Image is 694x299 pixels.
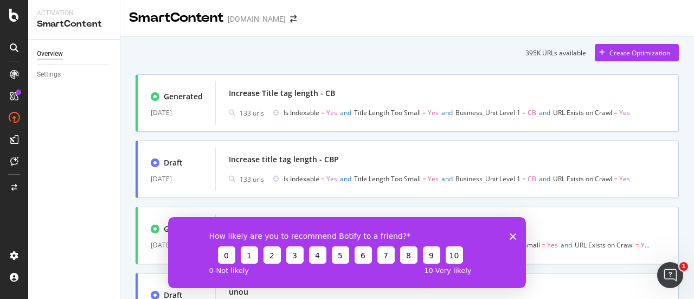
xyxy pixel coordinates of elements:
[619,174,630,183] span: Yes
[553,108,612,117] span: URL Exists on Crawl
[168,217,526,288] iframe: Survey from Botify
[575,240,634,250] span: URL Exists on Crawl
[321,108,325,117] span: =
[428,174,439,183] span: Yes
[422,108,426,117] span: =
[326,108,337,117] span: Yes
[164,224,203,234] div: Generated
[37,48,63,60] div: Overview
[428,108,439,117] span: Yes
[422,174,426,183] span: =
[561,240,572,250] span: and
[614,174,618,183] span: =
[455,174,520,183] span: Business_Unit Level 1
[326,174,337,183] span: Yes
[635,240,639,250] span: =
[542,240,545,250] span: =
[679,262,688,271] span: 1
[528,174,536,183] span: CB
[151,239,202,252] div: [DATE]
[354,174,421,183] span: Title Length Too Small
[284,108,319,117] span: Is Indexable
[229,154,339,165] div: Increase title tag length - CBP
[609,48,670,58] div: Create Optimization
[657,262,683,288] iframe: Intercom live chat
[547,240,558,250] span: Yes
[240,109,264,118] div: 133 urls
[340,174,351,183] span: and
[151,173,202,186] div: [DATE]
[553,174,612,183] span: URL Exists on Crawl
[619,108,630,117] span: Yes
[354,108,421,117] span: Title Length Too Small
[441,174,453,183] span: and
[37,48,112,60] a: Overview
[37,69,61,80] div: Settings
[539,174,550,183] span: and
[151,106,202,119] div: [DATE]
[129,9,223,27] div: SmartContent
[539,108,550,117] span: and
[614,108,618,117] span: =
[595,44,679,61] button: Create Optimization
[441,108,453,117] span: and
[164,91,203,102] div: Generated
[37,9,111,18] div: Activation
[340,108,351,117] span: and
[522,174,526,183] span: =
[528,108,536,117] span: CB
[455,108,520,117] span: Business_Unit Level 1
[284,174,319,183] span: Is Indexable
[290,15,297,23] div: arrow-right-arrow-left
[240,175,264,184] div: 133 urls
[641,240,652,250] span: Yes
[228,14,286,24] div: [DOMAIN_NAME]
[229,287,248,297] div: unou
[37,18,111,30] div: SmartContent
[37,69,112,80] a: Settings
[229,88,335,99] div: Increase Title tag length - CB
[522,108,526,117] span: =
[164,157,183,168] div: Draft
[321,174,325,183] span: =
[525,48,586,58] div: 395K URLs available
